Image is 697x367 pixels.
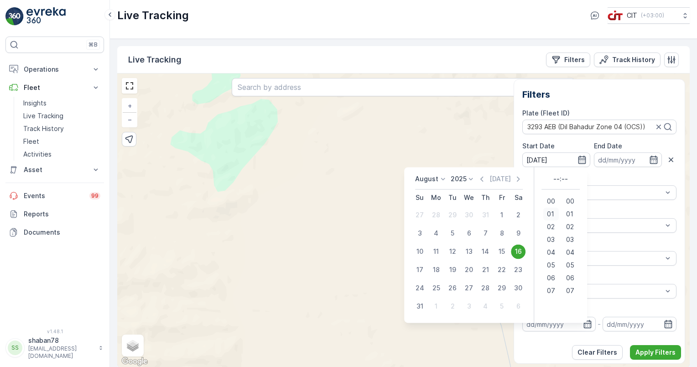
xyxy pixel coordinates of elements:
[429,281,443,295] div: 25
[477,189,494,206] th: Thursday
[541,193,580,299] ul: Menu
[445,281,460,295] div: 26
[594,52,661,67] button: Track History
[635,348,676,357] p: Apply Filters
[527,254,663,263] p: Select
[566,273,574,283] span: 06
[478,244,493,259] div: 14
[462,226,476,241] div: 6
[608,10,623,21] img: cit-logo_pOk6rL0.png
[478,299,493,314] div: 4
[547,273,555,283] span: 06
[566,235,574,244] span: 03
[5,205,104,223] a: Reports
[627,11,637,20] p: CIT
[594,152,662,167] input: dd/mm/yyyy
[412,208,427,222] div: 27
[630,345,681,360] button: Apply Filters
[494,226,509,241] div: 8
[478,208,493,222] div: 31
[566,286,574,295] span: 07
[522,142,555,150] label: Start Date
[598,319,601,330] p: -
[445,262,460,277] div: 19
[412,262,427,277] div: 17
[494,244,509,259] div: 15
[522,88,677,101] h2: Filters
[429,262,443,277] div: 18
[553,174,568,183] p: --:--
[123,79,136,93] a: View Fullscreen
[451,174,467,183] p: 2025
[547,210,554,219] span: 01
[547,222,555,231] span: 02
[577,348,617,357] p: Clear Filters
[428,189,444,206] th: Monday
[547,235,555,244] span: 03
[494,208,509,222] div: 1
[20,148,104,161] a: Activities
[641,12,664,19] p: ( +03:00 )
[412,226,427,241] div: 3
[522,152,590,167] input: dd/mm/yyyy
[527,287,663,296] p: Select
[461,189,477,206] th: Wednesday
[5,329,104,334] span: v 1.48.1
[429,244,443,259] div: 11
[20,135,104,148] a: Fleet
[527,188,663,197] p: Select
[527,221,663,230] p: Select
[566,248,574,257] span: 04
[28,336,94,345] p: shaban78
[415,174,438,183] p: August
[511,299,525,314] div: 6
[24,191,84,200] p: Events
[547,261,555,270] span: 05
[522,109,570,117] label: Plate (Fleet ID)
[123,336,143,356] a: Layers
[510,189,526,206] th: Saturday
[128,53,182,66] p: Live Tracking
[547,286,555,295] span: 07
[24,65,86,74] p: Operations
[566,210,573,219] span: 01
[566,261,574,270] span: 05
[445,244,460,259] div: 12
[412,281,427,295] div: 24
[20,97,104,110] a: Insights
[608,7,690,24] button: CIT(+03:00)
[566,222,574,231] span: 02
[26,7,66,26] img: logo_light-DOdMpM7g.png
[23,124,64,133] p: Track History
[411,189,428,206] th: Sunday
[445,226,460,241] div: 5
[494,189,510,206] th: Friday
[478,226,493,241] div: 7
[445,299,460,314] div: 2
[511,244,525,259] div: 16
[5,60,104,79] button: Operations
[547,197,555,206] span: 00
[28,345,94,360] p: [EMAIL_ADDRESS][DOMAIN_NAME]
[462,208,476,222] div: 30
[594,142,622,150] label: End Date
[511,262,525,277] div: 23
[20,122,104,135] a: Track History
[23,137,39,146] p: Fleet
[462,244,476,259] div: 13
[412,299,427,314] div: 31
[128,102,132,110] span: +
[429,208,443,222] div: 28
[489,174,511,183] p: [DATE]
[511,208,525,222] div: 2
[478,262,493,277] div: 21
[566,197,574,206] span: 00
[5,187,104,205] a: Events99
[24,210,100,219] p: Reports
[23,111,63,121] p: Live Tracking
[494,281,509,295] div: 29
[24,83,86,92] p: Fleet
[462,281,476,295] div: 27
[5,223,104,241] a: Documents
[5,7,24,26] img: logo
